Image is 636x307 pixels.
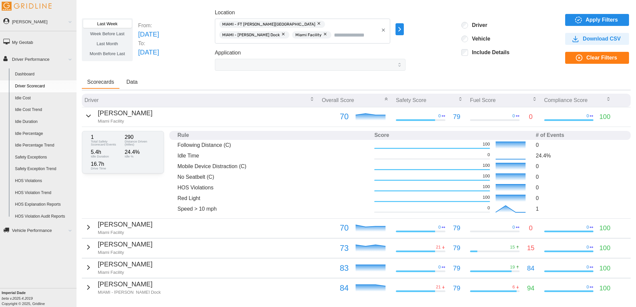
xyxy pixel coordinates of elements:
[98,239,152,250] p: [PERSON_NAME]
[586,224,589,230] p: 0
[586,113,589,119] p: 0
[12,199,77,211] a: HOS Explanation Reports
[12,163,77,175] a: Safety Exception Trend
[177,173,369,181] p: No Seatbelt (C)
[565,33,629,45] button: Download CSV
[138,22,159,29] p: From:
[98,269,152,275] p: Miami Facility
[98,289,161,295] p: MIAMI - [PERSON_NAME] Dock
[586,244,589,250] p: 0
[470,96,496,104] p: Fuel Score
[295,31,322,39] span: Miami Facility
[586,14,618,26] span: Apply Filters
[468,49,510,56] label: Include Details
[536,194,623,202] p: 0
[90,51,125,56] span: Month Before Last
[125,150,155,155] p: 24.4 %
[468,36,490,42] label: Vehicle
[138,40,159,47] p: To:
[322,282,349,294] p: 84
[510,264,515,270] p: 19
[84,259,152,275] button: [PERSON_NAME]Miami Facility
[536,184,623,191] p: 0
[91,150,121,155] p: 5.4 h
[12,68,77,80] a: Dashboard
[436,244,440,250] p: 21
[12,128,77,140] a: Idle Percentage
[536,141,623,149] p: 0
[536,153,551,158] span: 24.4 %
[12,211,77,223] a: HOS Violation Audit Reports
[12,80,77,92] a: Driver Scorecard
[438,113,441,119] p: 0
[527,263,535,273] p: 84
[12,187,77,199] a: HOS Violation Trend
[483,173,490,179] p: 100
[177,141,369,149] p: Following Distance (C)
[90,31,124,36] span: Week Before Last
[222,21,315,28] span: MIAMI - FT [PERSON_NAME][GEOGRAPHIC_DATA]
[372,131,533,140] th: Score
[536,205,623,213] p: 1
[91,161,121,167] p: 16.7 h
[84,96,99,104] p: Driver
[453,223,460,233] p: 79
[529,112,533,122] p: 0
[177,194,369,202] p: Red Light
[126,79,138,85] span: Data
[586,52,617,63] span: Clear Filters
[12,152,77,163] a: Safety Exceptions
[98,230,152,236] p: Miami Facility
[322,110,349,123] p: 70
[96,41,118,46] span: Last Month
[322,242,349,255] p: 73
[322,222,349,234] p: 70
[12,140,77,152] a: Idle Percentage Trend
[84,279,161,295] button: [PERSON_NAME]MIAMI - [PERSON_NAME] Dock
[599,263,610,273] p: 100
[177,184,369,191] p: HOS Violations
[177,162,369,170] p: Mobile Device Distraction (C)
[2,290,77,306] div: Copyright © 2025, Gridline
[98,259,152,269] p: [PERSON_NAME]
[125,135,155,140] p: 290
[512,224,515,230] p: 0
[586,284,589,290] p: 0
[533,131,625,140] th: # of Events
[565,52,629,64] button: Clear Filters
[599,243,610,253] p: 100
[565,14,629,26] button: Apply Filters
[12,92,77,104] a: Idle Cost
[215,49,241,57] label: Application
[98,250,152,256] p: Miami Facility
[483,194,490,200] p: 100
[84,108,152,124] button: [PERSON_NAME]Miami Facility
[453,243,460,253] p: 79
[98,108,152,118] p: [PERSON_NAME]
[436,284,440,290] p: 21
[483,162,490,168] p: 100
[483,184,490,190] p: 100
[438,264,441,270] p: 0
[599,112,610,122] p: 100
[529,223,533,233] p: 0
[583,33,621,45] span: Download CSV
[438,224,441,230] p: 0
[91,155,121,158] p: Idle Duration
[453,112,460,122] p: 79
[84,219,152,236] button: [PERSON_NAME]Miami Facility
[599,283,610,293] p: 100
[2,2,52,11] img: Gridline
[84,239,152,256] button: [PERSON_NAME]Miami Facility
[91,140,121,146] p: Total Safety Scorecard Events
[2,291,26,295] b: Imperial Dade
[12,175,77,187] a: HOS Violations
[586,264,589,270] p: 0
[91,167,121,170] p: Drive Time
[12,116,77,128] a: Idle Duration
[175,131,372,140] th: Rule
[98,219,152,230] p: [PERSON_NAME]
[468,22,487,29] label: Driver
[2,296,33,300] i: beta v.2025.4.2019
[98,279,161,289] p: [PERSON_NAME]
